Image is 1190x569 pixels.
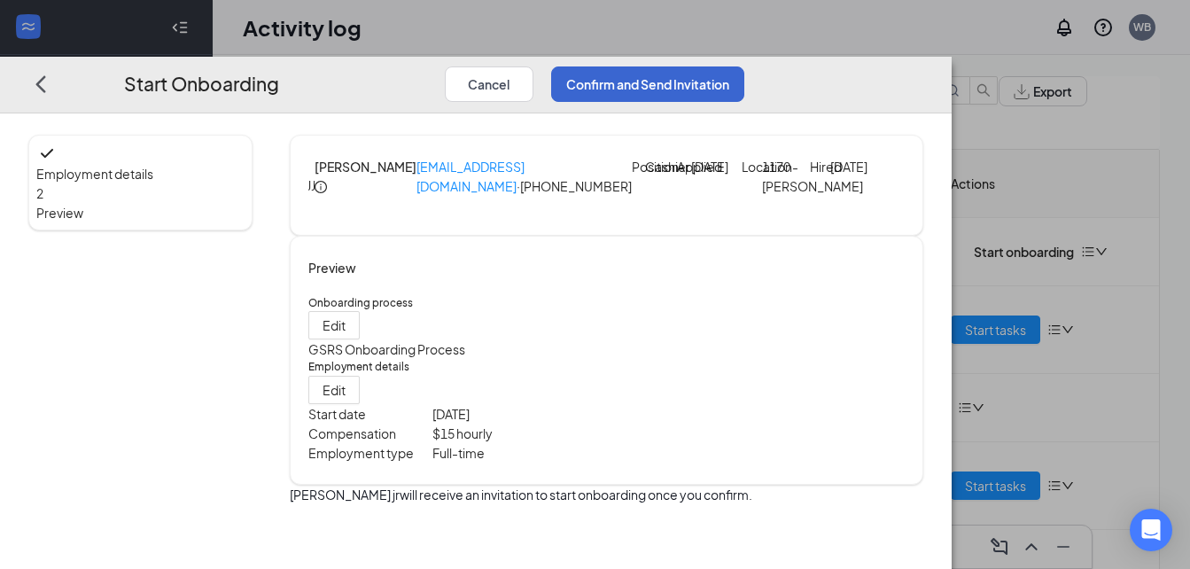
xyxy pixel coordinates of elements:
[308,295,906,311] h5: Onboarding process
[645,157,673,176] p: Cashier
[36,164,245,183] span: Employment details
[445,66,533,102] button: Cancel
[416,157,632,196] p: · [PHONE_NUMBER]
[762,157,803,196] p: 1170 - [PERSON_NAME]
[432,404,606,424] p: [DATE]
[315,157,416,176] h4: [PERSON_NAME]
[36,143,58,164] svg: Checkmark
[432,443,606,463] p: Full-time
[308,258,906,277] h4: Preview
[307,175,315,195] div: JJ
[677,157,691,176] p: Applied
[1130,509,1172,551] div: Open Intercom Messenger
[432,424,606,443] p: $ 15 hourly
[323,316,346,335] span: Edit
[290,485,924,504] p: [PERSON_NAME] jr will receive an invitation to start onboarding once you confirm.
[308,404,432,424] p: Start date
[830,157,871,176] p: [DATE]
[308,341,465,357] span: GSRS Onboarding Process
[315,181,327,193] span: info-circle
[308,311,360,339] button: Edit
[36,203,245,222] span: Preview
[551,66,744,102] button: Confirm and Send Invitation
[416,159,525,194] a: [EMAIL_ADDRESS][DOMAIN_NAME]
[810,157,830,176] p: Hired
[691,157,719,176] p: [DATE]
[308,376,360,404] button: Edit
[308,424,432,443] p: Compensation
[308,359,906,375] h5: Employment details
[323,380,346,400] span: Edit
[36,185,43,201] span: 2
[124,69,279,98] h3: Start Onboarding
[632,157,646,176] p: Position
[308,443,432,463] p: Employment type
[742,157,762,176] p: Location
